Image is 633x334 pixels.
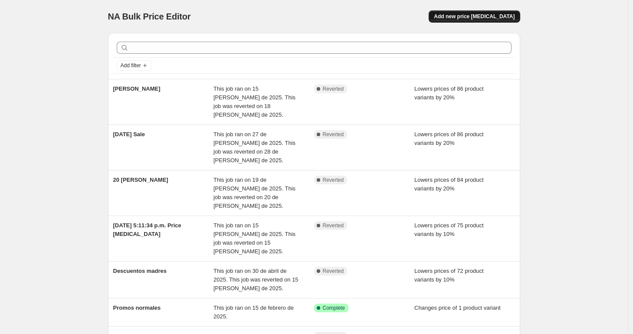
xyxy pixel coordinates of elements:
span: Lowers prices of 72 product variants by 10% [414,268,484,283]
span: Descuentos madres [113,268,167,274]
span: Promos normales [113,305,161,311]
span: Lowers prices of 75 product variants by 10% [414,222,484,237]
span: Add filter [121,62,141,69]
span: This job ran on 15 de febrero de 2025. [213,305,294,320]
span: [DATE] 5:11:34 p.m. Price [MEDICAL_DATA] [113,222,181,237]
span: Reverted [323,222,344,229]
span: Changes price of 1 product variant [414,305,501,311]
span: Add new price [MEDICAL_DATA] [434,13,515,20]
span: Complete [323,305,345,311]
button: Add filter [117,60,151,71]
span: This job ran on 15 [PERSON_NAME] de 2025. This job was reverted on 18 [PERSON_NAME] de 2025. [213,85,295,118]
span: Reverted [323,85,344,92]
span: Reverted [323,131,344,138]
span: NA Bulk Price Editor [108,12,191,21]
span: Reverted [323,268,344,275]
span: This job ran on 30 de abril de 2025. This job was reverted on 15 [PERSON_NAME] de 2025. [213,268,298,291]
span: This job ran on 27 de [PERSON_NAME] de 2025. This job was reverted on 28 de [PERSON_NAME] de 2025. [213,131,295,164]
span: Lowers prices of 86 product variants by 20% [414,131,484,146]
span: Lowers prices of 84 product variants by 20% [414,177,484,192]
span: [PERSON_NAME] [113,85,161,92]
span: This job ran on 19 de [PERSON_NAME] de 2025. This job was reverted on 20 de [PERSON_NAME] de 2025. [213,177,295,209]
button: Add new price [MEDICAL_DATA] [429,10,520,23]
span: 20 [PERSON_NAME] [113,177,168,183]
span: Reverted [323,177,344,183]
span: This job ran on 15 [PERSON_NAME] de 2025. This job was reverted on 15 [PERSON_NAME] de 2025. [213,222,295,255]
span: [DATE] Sale [113,131,145,138]
span: Lowers prices of 86 product variants by 20% [414,85,484,101]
